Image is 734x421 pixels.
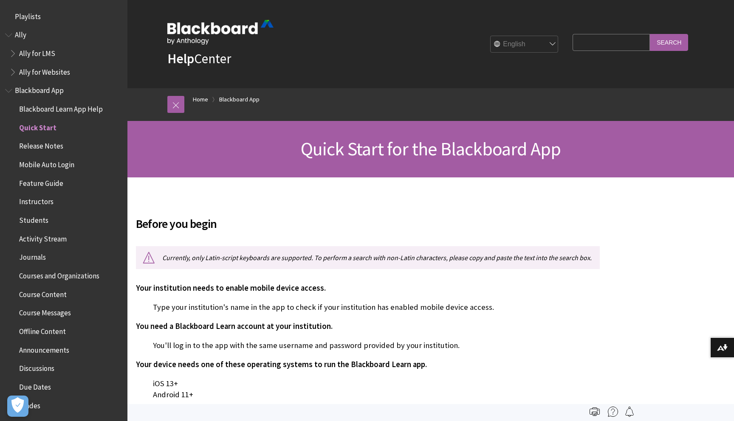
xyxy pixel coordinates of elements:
span: Release Notes [19,139,63,151]
span: Blackboard Learn App Help [19,102,103,113]
p: iOS 13+ Android 11+ [136,378,600,400]
span: Quick Start for the Blackboard App [301,137,561,160]
span: Before you begin [136,215,600,233]
p: You'll log in to the app with the same username and password provided by your institution. [136,340,600,351]
span: Discussions [19,361,54,373]
span: Activity Stream [19,232,67,243]
nav: Book outline for Playlists [5,9,122,24]
span: You need a Blackboard Learn account at your institution. [136,321,333,331]
img: Blackboard by Anthology [167,20,274,45]
span: Announcements [19,343,69,354]
select: Site Language Selector [491,36,559,53]
span: Ally [15,28,26,39]
img: Print [590,407,600,417]
span: Instructors [19,195,54,206]
span: Quick Start [19,121,56,132]
p: Type your institution's name in the app to check if your institution has enabled mobile device ac... [136,302,600,313]
span: Your device needs one of these operating systems to run the Blackboard Learn app. [136,359,427,369]
span: Courses and Organizations [19,269,99,280]
span: Students [19,213,48,225]
img: More help [608,407,618,417]
span: Mobile Auto Login [19,157,74,169]
a: Home [193,94,208,105]
span: Grades [19,399,40,410]
span: Playlists [15,9,41,21]
p: Currently, only Latin-script keyboards are supported. To perform a search with non-Latin characte... [136,246,600,269]
span: Course Content [19,287,67,299]
span: Feature Guide [19,176,63,188]
span: Course Messages [19,306,71,317]
a: Blackboard App [219,94,260,105]
span: Due Dates [19,380,51,391]
span: Blackboard App [15,84,64,95]
strong: Help [167,50,194,67]
span: Your institution needs to enable mobile device access. [136,283,326,293]
input: Search [650,34,688,51]
nav: Book outline for Anthology Ally Help [5,28,122,79]
a: HelpCenter [167,50,231,67]
span: Ally for LMS [19,46,55,58]
span: Journals [19,250,46,262]
span: Offline Content [19,324,66,336]
span: Ally for Websites [19,65,70,76]
button: Open Preferences [7,396,28,417]
img: Follow this page [624,407,635,417]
